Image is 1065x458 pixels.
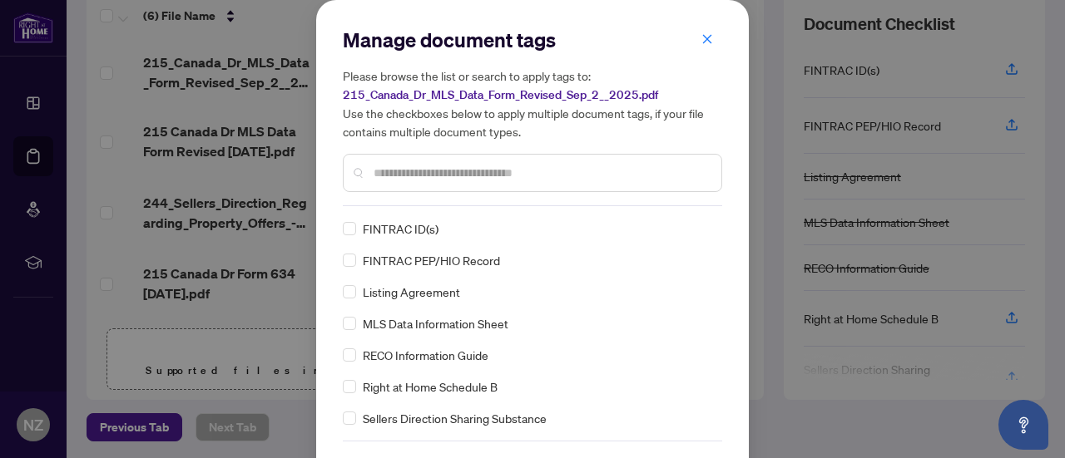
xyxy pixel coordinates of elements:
span: Sellers Direction Sharing Substance [363,409,547,427]
span: close [701,33,713,45]
span: FINTRAC PEP/HIO Record [363,251,500,269]
button: Open asap [998,400,1048,450]
span: Listing Agreement [363,283,460,301]
h2: Manage document tags [343,27,722,53]
span: 215_Canada_Dr_MLS_Data_Form_Revised_Sep_2__2025.pdf [343,87,658,102]
span: FINTRAC ID(s) [363,219,438,238]
h5: Please browse the list or search to apply tags to: Use the checkboxes below to apply multiple doc... [343,66,722,140]
span: Right at Home Schedule B [363,377,498,396]
span: RECO Information Guide [363,346,488,364]
span: MLS Data Information Sheet [363,314,508,332]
